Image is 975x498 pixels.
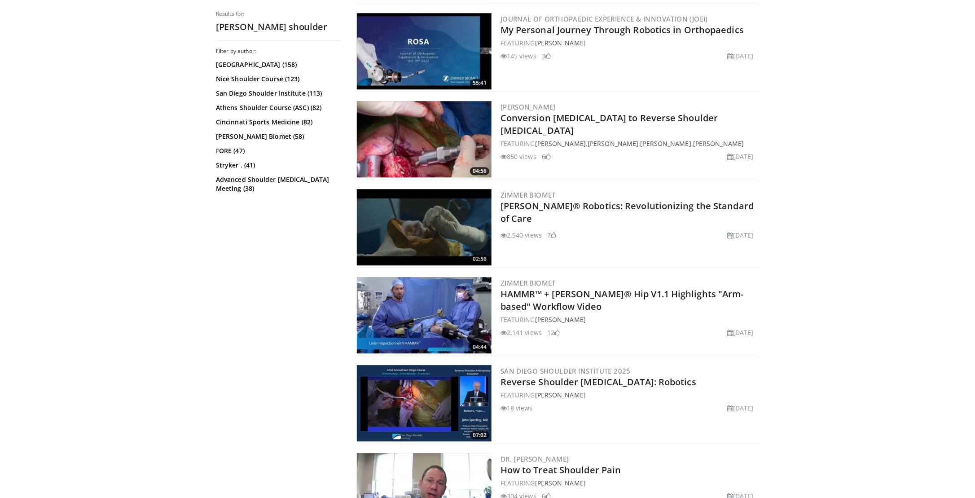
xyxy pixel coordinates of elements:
a: Athens Shoulder Course (ASC) (82) [216,103,339,112]
a: Conversion [MEDICAL_DATA] to Reverse Shoulder [MEDICAL_DATA] [501,112,718,137]
a: Stryker . (41) [216,161,339,170]
span: 04:56 [470,167,489,175]
a: Journal of Orthopaedic Experience & Innovation (JOEI) [501,14,708,23]
a: Nice Shoulder Course (123) [216,75,339,84]
a: HAMMR™ + [PERSON_NAME]® Hip V1.1 Highlights "Arm-based" Workflow Video [501,288,744,313]
a: Advanced Shoulder [MEDICAL_DATA] Meeting (38) [216,175,339,193]
a: [PERSON_NAME] [641,139,691,148]
a: How to Treat Shoulder Pain [501,464,621,476]
a: [PERSON_NAME] [535,479,586,487]
li: [DATE] [727,152,754,161]
h3: Filter by author: [216,48,342,55]
li: 3 [542,51,551,61]
a: Zimmer Biomet [501,190,556,199]
a: 02:56 [357,189,492,265]
li: 850 views [501,152,536,161]
div: FEATURING [501,315,757,324]
a: [PERSON_NAME] [693,139,744,148]
li: [DATE] [727,328,754,337]
a: [PERSON_NAME] Biomet (58) [216,132,339,141]
a: [PERSON_NAME]® Robotics: Revolutionizing the Standard of Care [501,200,754,225]
li: 12 [547,328,560,337]
div: FEATURING [501,478,757,488]
li: [DATE] [727,51,754,61]
a: [PERSON_NAME] [535,391,586,399]
a: Zimmer Biomet [501,278,556,287]
a: [GEOGRAPHIC_DATA] (158) [216,60,339,69]
a: Reverse Shoulder [MEDICAL_DATA]: Robotics [501,376,696,388]
a: 07:02 [357,365,492,441]
a: [PERSON_NAME] [535,139,586,148]
div: FEATURING [501,38,757,48]
span: 07:02 [470,431,489,439]
li: 2,540 views [501,230,542,240]
a: [PERSON_NAME] [535,39,586,47]
li: 7 [547,230,556,240]
li: 18 views [501,403,533,413]
span: 55:41 [470,79,489,87]
a: 04:56 [357,101,492,177]
li: 2,141 views [501,328,542,337]
img: 73ebaf27-e8ce-44c9-b483-4911b10bd6b7.300x170_q85_crop-smart_upscale.jpg [357,13,492,89]
a: Dr. [PERSON_NAME] [501,454,569,463]
p: Results for: [216,10,342,18]
img: 9a80d8db-3505-4387-b959-56739587243e.300x170_q85_crop-smart_upscale.jpg [357,101,492,177]
img: 69139b2f-81e3-46b4-9342-66e42d7f105c.300x170_q85_crop-smart_upscale.jpg [357,189,492,265]
img: 43808b3e-9fd9-493c-b542-3136e7fb7b40.300x170_q85_crop-smart_upscale.jpg [357,365,492,441]
h2: [PERSON_NAME] shoulder [216,21,342,33]
div: FEATURING , , , [501,139,757,148]
img: 8ba16d71-e99b-4870-bb1c-2c18f0bfb003.300x170_q85_crop-smart_upscale.jpg [357,277,492,353]
a: San Diego Shoulder Institute 2025 [501,366,631,375]
a: San Diego Shoulder Institute (113) [216,89,339,98]
li: [DATE] [727,230,754,240]
a: [PERSON_NAME] [501,102,556,111]
a: Cincinnati Sports Medicine (82) [216,118,339,127]
a: 55:41 [357,13,492,89]
span: 02:56 [470,255,489,263]
a: [PERSON_NAME] [588,139,638,148]
a: 04:44 [357,277,492,353]
li: 6 [542,152,551,161]
li: 145 views [501,51,536,61]
a: FORE (47) [216,146,339,155]
div: FEATURING [501,390,757,400]
li: [DATE] [727,403,754,413]
a: [PERSON_NAME] [535,315,586,324]
a: My Personal Journey Through Robotics in Orthopaedics [501,24,744,36]
span: 04:44 [470,343,489,351]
